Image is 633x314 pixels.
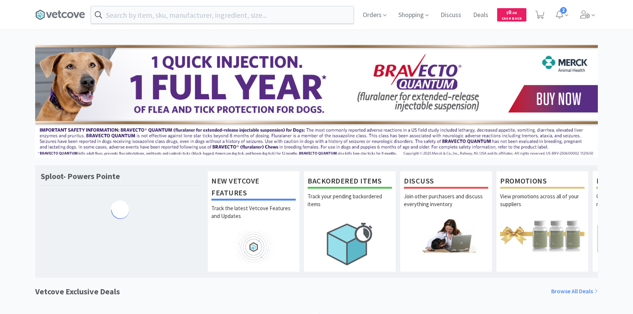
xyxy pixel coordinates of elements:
[308,218,392,269] img: hero_backorders.png
[506,9,517,16] span: 0
[308,192,392,218] p: Track your pending backordered items
[404,175,488,189] h1: Discuss
[400,171,492,272] a: DiscussJoin other purchasers and discuss everything inventory
[438,12,464,19] a: Discuss
[551,287,598,296] a: Browse All Deals
[207,171,300,272] a: New Vetcove FeaturesTrack the latest Vetcove Features and Updates
[308,175,392,189] h1: Backordered Items
[502,17,522,22] span: Cash Back
[500,218,585,252] img: hero_promotions.png
[211,204,296,230] p: Track the latest Vetcove Features and Updates
[560,7,567,14] span: 2
[500,192,585,218] p: View promotions across all of your suppliers
[35,45,598,158] img: 3ffb5edee65b4d9ab6d7b0afa510b01f.jpg
[35,285,120,298] h1: Vetcove Exclusive Deals
[404,192,488,218] p: Join other purchasers and discuss everything inventory
[91,6,354,23] input: Search by item, sku, manufacturer, ingredient, size...
[304,171,396,272] a: Backordered ItemsTrack your pending backordered items
[496,171,589,272] a: PromotionsView promotions across all of your suppliers
[404,218,488,252] img: hero_discuss.png
[470,12,491,19] a: Deals
[211,175,296,201] h1: New Vetcove Features
[506,10,508,15] span: $
[511,10,517,15] span: . 00
[500,175,585,189] h1: Promotions
[41,171,120,182] h1: Sploot- Powers Pointe
[497,5,526,25] a: $0.00Cash Back
[211,230,296,264] img: hero_feature_roadmap.png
